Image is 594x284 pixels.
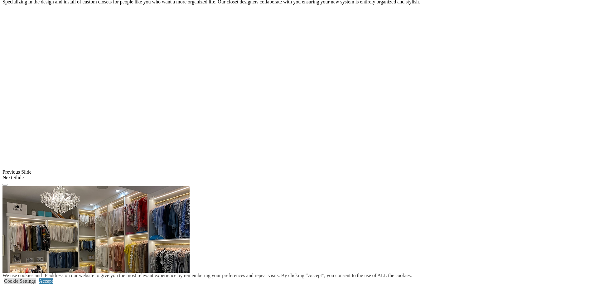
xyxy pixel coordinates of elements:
[2,175,592,181] div: Next Slide
[2,184,7,186] button: Click here to pause slide show
[4,278,36,284] a: Cookie Settings
[2,273,412,278] div: We use cookies and IP address on our website to give you the most relevant experience by remember...
[39,278,53,284] a: Accept
[2,169,592,175] div: Previous Slide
